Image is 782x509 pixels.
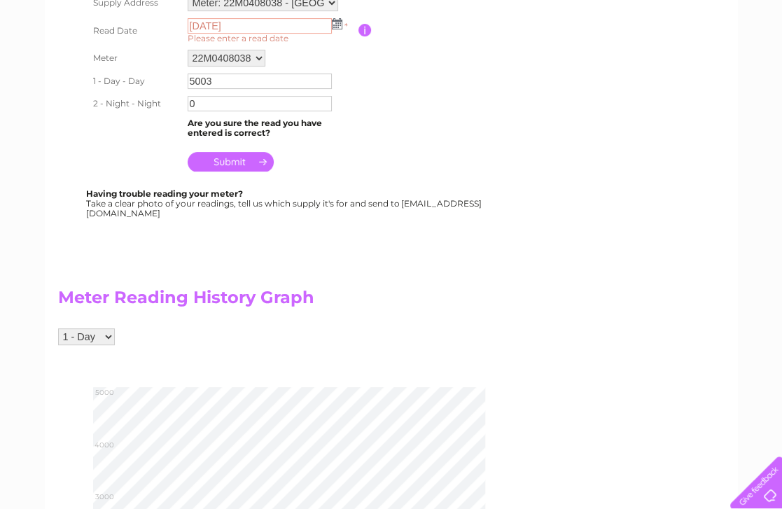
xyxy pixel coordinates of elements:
a: Energy [571,60,601,70]
div: Take a clear photo of your readings, tell us which supply it's for and send to [EMAIL_ADDRESS][DO... [86,189,484,218]
th: Read Date [86,15,184,47]
b: Having trouble reading your meter? [86,188,243,199]
th: 2 - Night - Night [86,92,184,115]
a: 0333 014 3131 [518,7,615,25]
a: Contact [689,60,723,70]
th: Meter [86,46,184,70]
td: Are you sure the read you have entered is correct? [184,115,358,141]
th: 1 - Day - Day [86,70,184,92]
input: Submit [188,152,274,172]
h2: Meter Reading History Graph [58,288,548,314]
a: Log out [736,60,769,70]
a: Telecoms [610,60,652,70]
input: Information [358,24,372,36]
a: Blog [660,60,680,70]
a: Water [536,60,562,70]
div: Clear Business is a trading name of Verastar Limited (registered in [GEOGRAPHIC_DATA] No. 3667643... [61,8,722,68]
img: ... [332,18,342,29]
img: logo.png [27,36,99,79]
